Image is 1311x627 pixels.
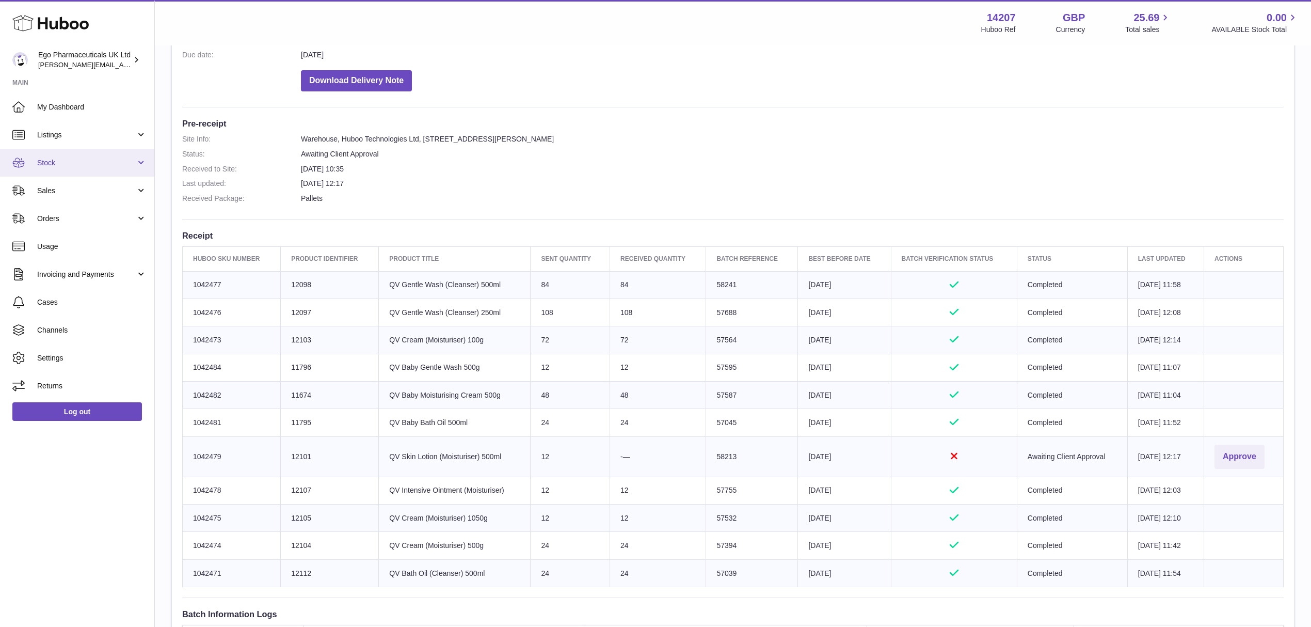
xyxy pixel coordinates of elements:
[183,326,281,354] td: 1042473
[798,271,891,299] td: [DATE]
[12,402,142,421] a: Log out
[706,354,798,381] td: 57595
[1017,436,1127,477] td: Awaiting Client Approval
[37,130,136,140] span: Listings
[610,354,706,381] td: 12
[37,186,136,196] span: Sales
[798,409,891,436] td: [DATE]
[37,297,147,307] span: Cases
[301,164,1284,174] dd: [DATE] 10:35
[281,477,379,504] td: 12107
[798,247,891,271] th: Best Before Date
[531,436,610,477] td: 12
[301,194,1284,203] dd: Pallets
[281,299,379,326] td: 12097
[531,271,610,299] td: 84
[531,382,610,409] td: 48
[281,382,379,409] td: 11674
[1017,477,1127,504] td: Completed
[610,532,706,559] td: 24
[610,477,706,504] td: 12
[706,436,798,477] td: 58213
[182,608,1284,620] h3: Batch Information Logs
[1127,505,1204,532] td: [DATE] 12:10
[1127,299,1204,326] td: [DATE] 12:08
[301,70,412,91] button: Download Delivery Note
[183,354,281,381] td: 1042484
[37,158,136,168] span: Stock
[379,271,531,299] td: QV Gentle Wash (Cleanser) 500ml
[1017,354,1127,381] td: Completed
[531,505,610,532] td: 12
[706,382,798,409] td: 57587
[531,532,610,559] td: 24
[182,164,301,174] dt: Received to Site:
[706,505,798,532] td: 57532
[183,299,281,326] td: 1042476
[610,382,706,409] td: 48
[798,505,891,532] td: [DATE]
[301,179,1284,189] dd: [DATE] 12:17
[379,326,531,354] td: QV Cream (Moisturiser) 100g
[1017,559,1127,587] td: Completed
[281,326,379,354] td: 12103
[987,11,1016,25] strong: 14207
[706,326,798,354] td: 57564
[379,436,531,477] td: QV Skin Lotion (Moisturiser) 500ml
[379,409,531,436] td: QV Baby Bath Oil 500ml
[37,242,147,252] span: Usage
[183,505,281,532] td: 1042475
[1017,271,1127,299] td: Completed
[379,382,531,409] td: QV Baby Moisturising Cream 500g
[531,299,610,326] td: 108
[183,382,281,409] td: 1042482
[281,354,379,381] td: 11796
[281,271,379,299] td: 12098
[379,477,531,504] td: QV Intensive Ointment (Moisturiser)
[1017,409,1127,436] td: Completed
[531,409,610,436] td: 24
[281,505,379,532] td: 12105
[1127,326,1204,354] td: [DATE] 12:14
[1017,532,1127,559] td: Completed
[1127,477,1204,504] td: [DATE] 12:03
[531,477,610,504] td: 12
[37,381,147,391] span: Returns
[182,50,301,60] dt: Due date:
[12,52,28,68] img: Tihomir.simeonov@egopharm.com
[182,134,301,144] dt: Site Info:
[183,532,281,559] td: 1042474
[706,409,798,436] td: 57045
[37,214,136,224] span: Orders
[1017,247,1127,271] th: Status
[1125,25,1171,35] span: Total sales
[610,271,706,299] td: 84
[1211,25,1299,35] span: AVAILABLE Stock Total
[281,532,379,559] td: 12104
[531,326,610,354] td: 72
[1127,409,1204,436] td: [DATE] 11:52
[706,299,798,326] td: 57688
[798,532,891,559] td: [DATE]
[706,532,798,559] td: 57394
[183,409,281,436] td: 1042481
[183,271,281,299] td: 1042477
[1127,532,1204,559] td: [DATE] 11:42
[182,230,1284,241] h3: Receipt
[610,299,706,326] td: 108
[379,559,531,587] td: QV Bath Oil (Cleanser) 500ml
[37,270,136,279] span: Invoicing and Payments
[531,559,610,587] td: 24
[706,271,798,299] td: 58241
[38,60,262,69] span: [PERSON_NAME][EMAIL_ADDRESS][PERSON_NAME][DOMAIN_NAME]
[1017,326,1127,354] td: Completed
[182,194,301,203] dt: Received Package:
[379,505,531,532] td: QV Cream (Moisturiser) 1050g
[798,299,891,326] td: [DATE]
[610,409,706,436] td: 24
[281,247,379,271] th: Product Identifier
[379,299,531,326] td: QV Gentle Wash (Cleanser) 250ml
[531,354,610,381] td: 12
[610,559,706,587] td: 24
[182,179,301,189] dt: Last updated:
